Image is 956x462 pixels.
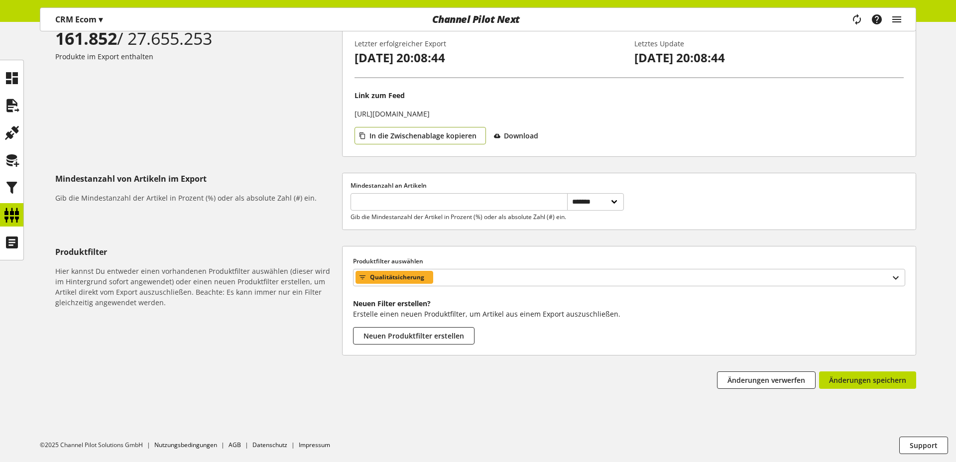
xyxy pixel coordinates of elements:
[353,327,475,345] button: Neuen Produktfilter erstellen
[355,127,485,144] button: In die Zwischenablage kopieren
[355,38,624,49] p: Letzter erfolgreicher Export
[40,441,154,450] li: ©2025 Channel Pilot Solutions GmbH
[299,441,330,449] a: Impressum
[370,271,424,283] span: Qualitätsicherung
[252,441,287,449] a: Datenschutz
[40,7,916,31] nav: main navigation
[154,441,217,449] a: Nutzungsbedingungen
[634,49,904,67] p: [DATE] 20:08:44
[55,26,338,51] div: / 27.655.253
[829,375,906,385] span: Änderungen speichern
[634,38,904,49] p: Letztes Update
[353,257,905,266] label: Produktfilter auswählen
[55,193,338,203] h6: Gib die Mindestanzahl der Artikel in Prozent (%) oder als absolute Zahl (#) ein.
[819,371,916,389] button: Änderungen speichern
[355,49,624,67] p: [DATE] 20:08:44
[369,130,477,141] span: In die Zwischenablage kopieren
[55,13,103,25] p: CRM Ecom
[353,299,431,308] b: Neuen Filter erstellen?
[351,181,624,190] label: Mindestanzahl an Artikeln
[355,90,405,101] p: Link zum Feed
[55,27,117,50] b: 161.852
[727,375,805,385] span: Änderungen verwerfen
[355,109,430,119] p: [URL][DOMAIN_NAME]
[353,309,905,319] p: Erstelle einen neuen Produktfilter, um Artikel aus einem Export auszuschließen.
[55,246,338,258] h5: Produktfilter
[229,441,241,449] a: AGB
[489,127,548,148] a: Download
[55,266,338,308] h6: Hier kannst Du entweder einen vorhandenen Produktfilter auswählen (dieser wird im Hintergrund sof...
[55,173,338,185] h5: Mindestanzahl von Artikeln im Export
[899,437,948,454] button: Support
[717,371,816,389] button: Änderungen verwerfen
[99,14,103,25] span: ▾
[55,51,338,62] p: Produkte im Export enthalten
[504,130,538,141] span: Download
[489,127,548,144] button: Download
[363,331,464,341] span: Neuen Produktfilter erstellen
[351,213,567,222] p: Gib die Mindestanzahl der Artikel in Prozent (%) oder als absolute Zahl (#) ein.
[910,440,938,451] span: Support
